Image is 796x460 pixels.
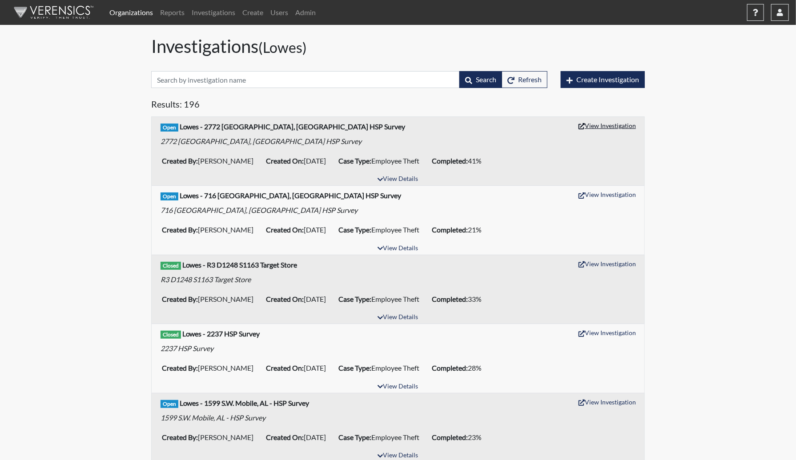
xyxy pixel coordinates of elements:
[432,156,468,165] b: Completed:
[161,137,362,145] em: 2772 [GEOGRAPHIC_DATA], [GEOGRAPHIC_DATA] HSP Survey
[266,295,304,303] b: Created On:
[561,71,645,88] button: Create Investigation
[266,225,304,234] b: Created On:
[158,430,262,444] li: [PERSON_NAME]
[151,99,645,113] h5: Results: 196
[374,243,422,255] button: View Details
[432,225,468,234] b: Completed:
[161,262,181,270] span: Closed
[161,275,251,284] em: R3 D1248 S1163 Target Store
[518,75,542,84] span: Refresh
[374,312,422,324] button: View Details
[338,295,371,303] b: Case Type:
[262,430,335,444] li: [DATE]
[432,433,468,441] b: Completed:
[262,292,335,306] li: [DATE]
[428,223,490,237] li: 21%
[162,295,198,303] b: Created By:
[338,433,371,441] b: Case Type:
[258,39,307,56] small: (Lowes)
[575,395,640,409] button: View Investigation
[266,156,304,165] b: Created On:
[338,156,371,165] b: Case Type:
[161,413,265,422] em: 1599 S.W. Mobile, AL - HSP Survey
[158,292,262,306] li: [PERSON_NAME]
[335,154,428,168] li: Employee Theft
[428,430,490,444] li: 23%
[161,400,178,408] span: Open
[262,154,335,168] li: [DATE]
[266,433,304,441] b: Created On:
[151,36,645,57] h1: Investigations
[432,364,468,372] b: Completed:
[262,223,335,237] li: [DATE]
[335,223,428,237] li: Employee Theft
[575,257,640,271] button: View Investigation
[575,119,640,132] button: View Investigation
[161,344,213,352] em: 2237 HSP Survey
[338,225,371,234] b: Case Type:
[182,260,297,269] b: Lowes - R3 D1248 S1163 Target Store
[162,433,198,441] b: Created By:
[267,4,292,21] a: Users
[188,4,239,21] a: Investigations
[158,154,262,168] li: [PERSON_NAME]
[106,4,157,21] a: Organizations
[158,223,262,237] li: [PERSON_NAME]
[335,292,428,306] li: Employee Theft
[338,364,371,372] b: Case Type:
[292,4,319,21] a: Admin
[266,364,304,372] b: Created On:
[157,4,188,21] a: Reports
[428,154,490,168] li: 41%
[161,192,178,200] span: Open
[180,122,406,131] b: Lowes - 2772 [GEOGRAPHIC_DATA], [GEOGRAPHIC_DATA] HSP Survey
[262,361,335,375] li: [DATE]
[151,71,460,88] input: Search by investigation name
[162,156,198,165] b: Created By:
[374,381,422,393] button: View Details
[162,225,198,234] b: Created By:
[180,399,310,407] b: Lowes - 1599 S.W. Mobile, AL - HSP Survey
[432,295,468,303] b: Completed:
[162,364,198,372] b: Created By:
[182,329,260,338] b: Lowes - 2237 HSP Survey
[476,75,496,84] span: Search
[335,430,428,444] li: Employee Theft
[502,71,547,88] button: Refresh
[459,71,502,88] button: Search
[180,191,402,200] b: Lowes - 716 [GEOGRAPHIC_DATA], [GEOGRAPHIC_DATA] HSP Survey
[428,292,490,306] li: 33%
[374,173,422,185] button: View Details
[161,124,178,132] span: Open
[158,361,262,375] li: [PERSON_NAME]
[335,361,428,375] li: Employee Theft
[161,206,358,214] em: 716 [GEOGRAPHIC_DATA], [GEOGRAPHIC_DATA] HSP Survey
[575,326,640,340] button: View Investigation
[576,75,639,84] span: Create Investigation
[428,361,490,375] li: 28%
[575,188,640,201] button: View Investigation
[239,4,267,21] a: Create
[161,331,181,339] span: Closed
